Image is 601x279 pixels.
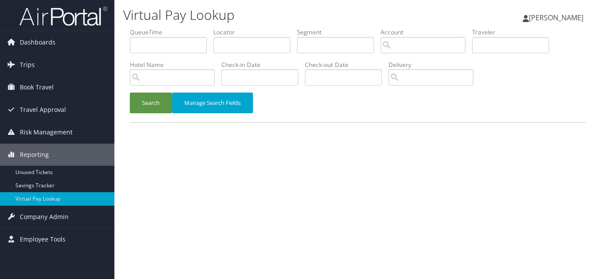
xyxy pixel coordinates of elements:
label: Account [381,28,472,37]
label: Hotel Name [130,60,221,69]
span: Reporting [20,144,49,166]
label: Traveler [472,28,556,37]
button: Manage Search Fields [172,93,253,113]
a: [PERSON_NAME] [523,4,592,31]
button: Search [130,93,172,113]
h1: Virtual Pay Lookup [123,6,436,24]
span: Travel Approval [20,99,66,121]
span: Trips [20,54,35,76]
span: Book Travel [20,76,54,98]
span: [PERSON_NAME] [529,13,583,22]
label: Check-out Date [305,60,388,69]
span: Dashboards [20,31,55,53]
span: Employee Tools [20,228,66,250]
label: Locator [213,28,297,37]
span: Risk Management [20,121,73,143]
label: Delivery [388,60,480,69]
label: Check-in Date [221,60,305,69]
img: airportal-logo.png [19,6,107,26]
label: Segment [297,28,381,37]
span: Company Admin [20,206,69,228]
label: QueueTime [130,28,213,37]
